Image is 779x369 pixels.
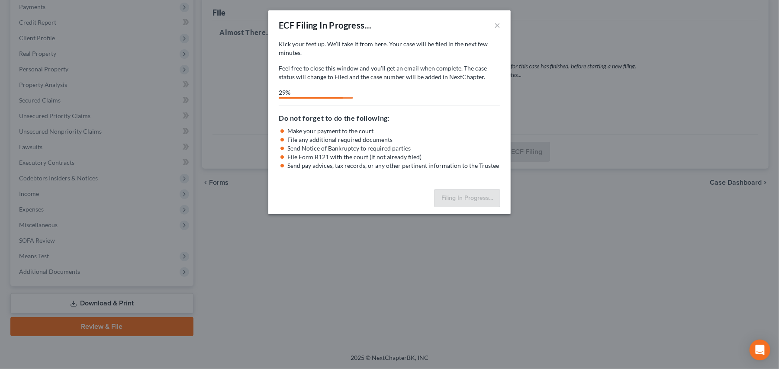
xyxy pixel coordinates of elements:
div: Open Intercom Messenger [750,340,770,360]
div: 29% [279,88,343,97]
h5: Do not forget to do the following: [279,113,500,123]
li: Send pay advices, tax records, or any other pertinent information to the Trustee [287,161,500,170]
p: Feel free to close this window and you’ll get an email when complete. The case status will change... [279,64,500,81]
li: Make your payment to the court [287,127,500,135]
p: Kick your feet up. We’ll take it from here. Your case will be filed in the next few minutes. [279,40,500,57]
li: Send Notice of Bankruptcy to required parties [287,144,500,153]
li: File any additional required documents [287,135,500,144]
li: File Form B121 with the court (if not already filed) [287,153,500,161]
div: ECF Filing In Progress... [279,19,372,31]
button: Filing In Progress... [434,189,500,207]
button: × [494,20,500,30]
